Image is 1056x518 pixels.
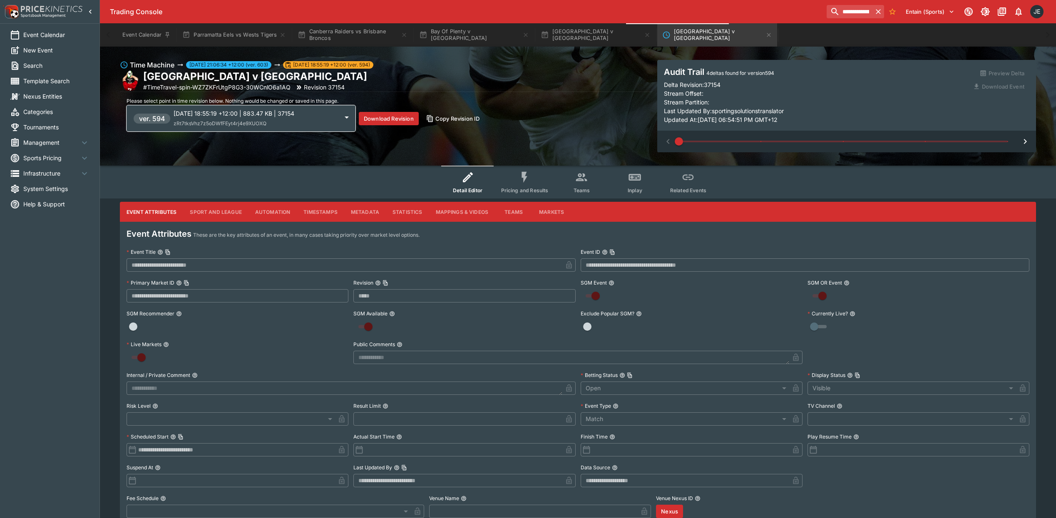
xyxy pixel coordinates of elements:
[359,112,419,125] button: Download Revision
[394,465,400,471] button: Last Updated ByCopy To Clipboard
[422,112,485,125] button: Copy Revision ID
[304,83,345,92] p: Revision 37154
[193,231,420,239] p: These are the key attributes of an event, in many cases taking priority over market level options.
[174,109,338,118] p: [DATE] 18:55:19 +12:00 | 883.47 KB | 37154
[127,372,190,379] p: Internal / Private Comment
[165,249,171,255] button: Copy To Clipboard
[353,310,388,317] p: SGM Available
[2,3,19,20] img: PriceKinetics Logo
[130,60,174,70] h6: Time Machine
[386,202,429,222] button: Statistics
[383,403,388,409] button: Result Limit
[184,280,189,286] button: Copy To Clipboard
[353,341,395,348] p: Public Comments
[127,402,151,409] p: Risk Level
[1011,4,1026,19] button: Notifications
[383,280,388,286] button: Copy To Clipboard
[23,123,89,131] span: Tournaments
[670,187,706,193] span: Related Events
[152,403,158,409] button: Risk Level
[581,372,618,379] p: Betting Status
[143,70,367,83] h2: Copy To Clipboard
[808,402,835,409] p: TV Channel
[532,202,571,222] button: Markets
[844,280,850,286] button: SGM OR Event
[994,4,1009,19] button: Documentation
[23,184,89,193] span: System Settings
[396,434,402,440] button: Actual Start Time
[23,107,89,116] span: Categories
[808,382,1016,395] div: Visible
[183,202,248,222] button: Sport and League
[609,249,615,255] button: Copy To Clipboard
[581,248,600,255] p: Event ID
[23,200,89,208] span: Help & Support
[501,187,549,193] span: Pricing and Results
[855,372,860,378] button: Copy To Clipboard
[353,279,373,286] p: Revision
[627,372,633,378] button: Copy To Clipboard
[581,433,608,440] p: Finish Time
[664,80,721,89] p: Delta Revision: 37154
[901,5,959,18] button: Select Tenant
[117,23,176,47] button: Event Calendar
[536,23,656,47] button: [GEOGRAPHIC_DATA] v [GEOGRAPHIC_DATA]
[177,23,291,47] button: Parramatta Eels vs Wests Tigers
[297,202,344,222] button: Timestamps
[706,70,774,76] span: 4 deltas found for version 594
[23,30,89,39] span: Event Calendar
[23,92,89,101] span: Nexus Entities
[581,310,634,317] p: Exclude Popular SGM?
[23,154,80,162] span: Sports Pricing
[581,279,607,286] p: SGM Event
[127,248,156,255] p: Event Title
[609,280,614,286] button: SGM Event
[176,280,182,286] button: Primary Market IDCopy To Clipboard
[21,14,66,17] img: Sportsbook Management
[609,434,615,440] button: Finish Time
[397,342,403,347] button: Public Comments
[127,279,174,286] p: Primary Market ID
[163,342,169,347] button: Live Markets
[401,465,407,471] button: Copy To Clipboard
[656,505,683,518] button: Nexus
[23,169,80,178] span: Infrastructure
[21,6,82,12] img: PriceKinetics
[581,402,611,409] p: Event Type
[657,23,777,47] button: New Zealand v South Africa
[248,202,297,222] button: Automation
[441,166,715,198] div: Event type filters
[613,403,619,409] button: Event Type
[636,311,642,317] button: Exclude Popular SGM?
[574,187,590,193] span: Teams
[695,496,701,501] button: Venue Nexus ID
[453,187,482,193] span: Detail Editor
[978,4,993,19] button: Toggle light/dark mode
[961,4,976,19] button: Connected to PK
[353,402,381,409] p: Result Limit
[353,464,392,471] p: Last Updated By
[1030,5,1044,18] div: James Edlin
[664,67,969,77] h4: Audit Trail
[120,71,140,91] img: rugby_union.png
[429,495,459,502] p: Venue Name
[127,433,169,440] p: Scheduled Start
[127,228,191,239] h4: Event Attributes
[886,5,899,18] button: No Bookmarks
[139,114,165,124] h6: ver. 594
[853,434,859,440] button: Play Resume Time
[127,98,338,104] span: Please select point in time revision below. Nothing would be changed or saved in this page.
[186,61,271,69] span: [DATE] 21:06:34 +12:00 (ver. 603)
[808,279,842,286] p: SGM OR Event
[143,83,291,92] p: Copy To Clipboard
[495,202,532,222] button: Teams
[290,61,373,69] span: [DATE] 18:55:19 +12:00 (ver. 594)
[1028,2,1046,21] button: James Edlin
[664,89,969,124] p: Stream Offset: Stream Partition: Last Updated By: sportingsolutionstranslator Updated At: [DATE] ...
[656,495,693,502] p: Venue Nexus ID
[192,372,198,378] button: Internal / Private Comment
[155,465,161,471] button: Suspend At
[628,187,642,193] span: Inplay
[293,23,412,47] button: Canberra Raiders vs Brisbane Broncos
[23,46,89,55] span: New Event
